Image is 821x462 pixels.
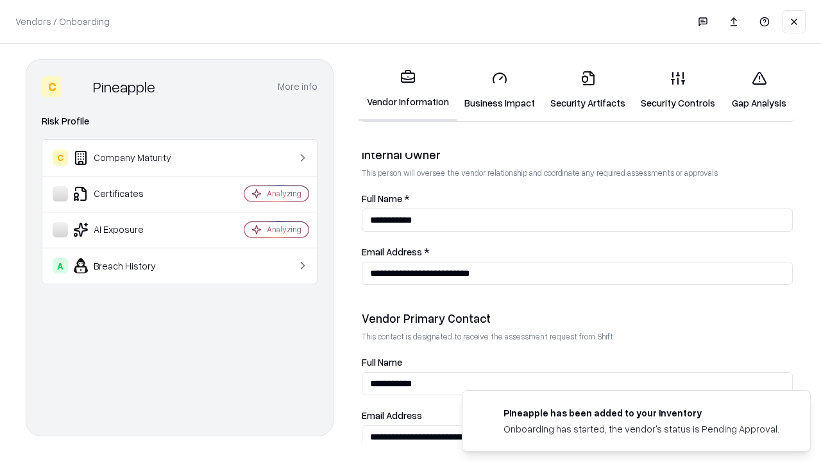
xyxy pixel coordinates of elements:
a: Gap Analysis [723,60,795,120]
div: C [42,76,62,97]
label: Full Name * [362,194,793,203]
div: A [53,258,68,273]
div: Vendor Primary Contact [362,311,793,326]
img: pineappleenergy.com [478,406,493,422]
div: Company Maturity [53,150,206,166]
div: Internal Owner [362,147,793,162]
div: Risk Profile [42,114,317,129]
div: Analyzing [267,224,301,235]
p: This contact is designated to receive the assessment request from Shift [362,331,793,342]
div: Pineapple [93,76,155,97]
div: AI Exposure [53,222,206,237]
label: Email Address [362,411,793,420]
div: Breach History [53,258,206,273]
a: Vendor Information [359,59,457,121]
label: Full Name [362,357,793,367]
img: Pineapple [67,76,88,97]
div: Analyzing [267,188,301,199]
div: Certificates [53,186,206,201]
a: Security Controls [633,60,723,120]
p: This person will oversee the vendor relationship and coordinate any required assessments or appro... [362,167,793,178]
div: C [53,150,68,166]
button: More info [278,75,317,98]
div: Pineapple has been added to your inventory [504,406,779,420]
a: Security Artifacts [543,60,633,120]
a: Business Impact [457,60,543,120]
div: Onboarding has started, the vendor's status is Pending Approval. [504,422,779,436]
label: Email Address * [362,247,793,257]
p: Vendors / Onboarding [15,15,110,28]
